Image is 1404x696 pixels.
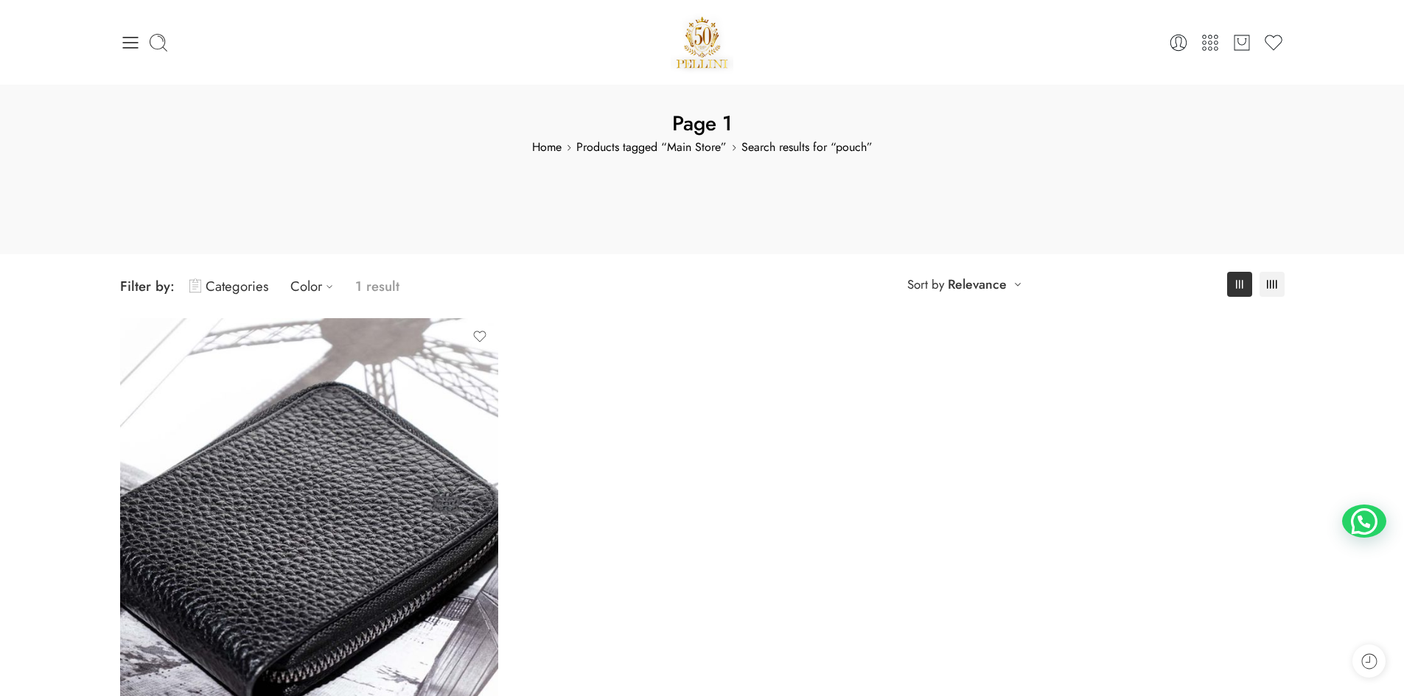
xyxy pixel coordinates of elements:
a: Categories [189,269,268,303]
a: Pellini - [671,11,734,74]
a: Wishlist [1263,32,1284,53]
a: Products tagged “Main Store” [576,138,727,157]
a: Home [532,138,562,157]
h1: Page 1 [120,109,1285,138]
a: Relevance [948,274,1007,295]
a: Login / Register [1168,32,1189,53]
p: 1 result [355,269,399,303]
a: Color [290,269,340,303]
span: Search results for “pouch” [120,138,1285,157]
a: Cart [1232,32,1252,53]
span: Sort by [907,273,944,297]
img: Pellini [671,11,734,74]
span: Filter by: [120,276,175,296]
